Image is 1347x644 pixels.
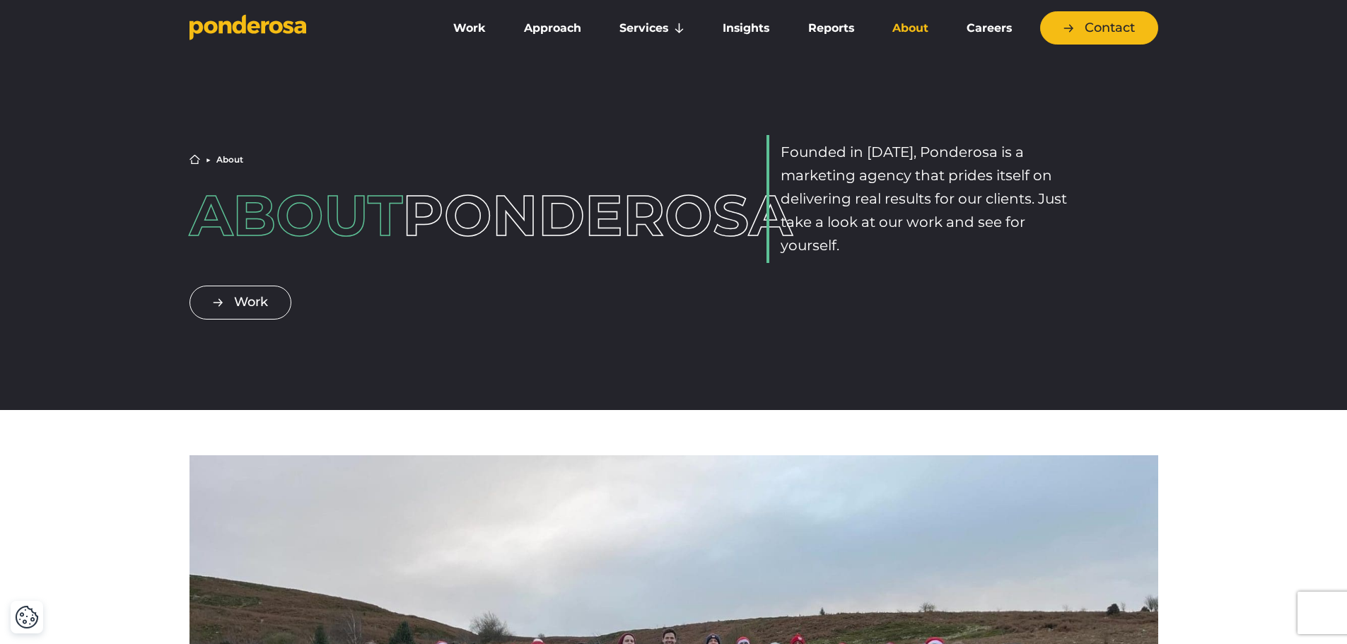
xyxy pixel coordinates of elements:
[437,13,502,43] a: Work
[15,605,39,629] button: Cookie Settings
[189,187,581,244] h1: Ponderosa
[1040,11,1158,45] a: Contact
[189,14,416,42] a: Go to homepage
[603,13,701,43] a: Services
[792,13,870,43] a: Reports
[206,156,211,164] li: ▶︎
[781,141,1075,257] p: Founded in [DATE], Ponderosa is a marketing agency that prides itself on delivering real results ...
[189,154,200,165] a: Home
[15,605,39,629] img: Revisit consent button
[189,181,402,250] span: About
[508,13,597,43] a: Approach
[950,13,1028,43] a: Careers
[216,156,243,164] li: About
[876,13,945,43] a: About
[706,13,786,43] a: Insights
[189,286,291,319] a: Work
